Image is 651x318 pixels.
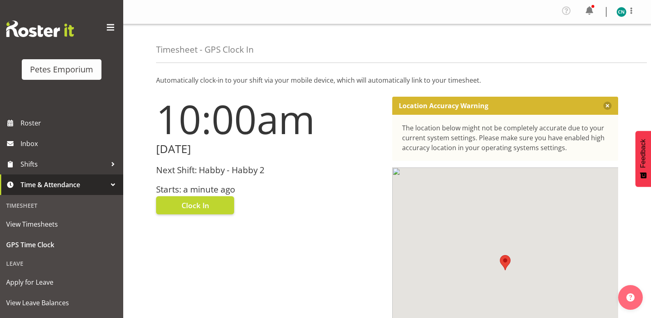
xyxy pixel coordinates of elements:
h3: Starts: a minute ago [156,185,382,194]
span: View Timesheets [6,218,117,230]
button: Close message [603,102,612,110]
span: GPS Time Clock [6,239,117,251]
p: Location Accuracy Warning [399,102,488,110]
span: View Leave Balances [6,297,117,309]
h3: Next Shift: Habby - Habby 2 [156,165,382,175]
a: View Leave Balances [2,292,121,313]
a: GPS Time Clock [2,234,121,255]
div: Petes Emporium [30,63,93,76]
div: Timesheet [2,197,121,214]
a: Apply for Leave [2,272,121,292]
span: Apply for Leave [6,276,117,288]
a: View Timesheets [2,214,121,234]
h1: 10:00am [156,97,382,141]
span: Roster [21,117,119,129]
h4: Timesheet - GPS Clock In [156,45,254,54]
span: Time & Attendance [21,179,107,191]
span: Inbox [21,137,119,150]
img: help-xxl-2.png [626,293,635,302]
h2: [DATE] [156,143,382,156]
span: Clock In [182,200,209,211]
p: Automatically clock-in to your shift via your mobile device, which will automatically link to you... [156,75,618,85]
img: christine-neville11214.jpg [616,7,626,17]
img: Rosterit website logo [6,21,74,37]
div: The location below might not be completely accurate due to your current system settings. Please m... [402,123,609,153]
span: Shifts [21,158,107,170]
button: Clock In [156,196,234,214]
span: Feedback [639,139,647,168]
div: Leave [2,255,121,272]
button: Feedback - Show survey [635,131,651,187]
